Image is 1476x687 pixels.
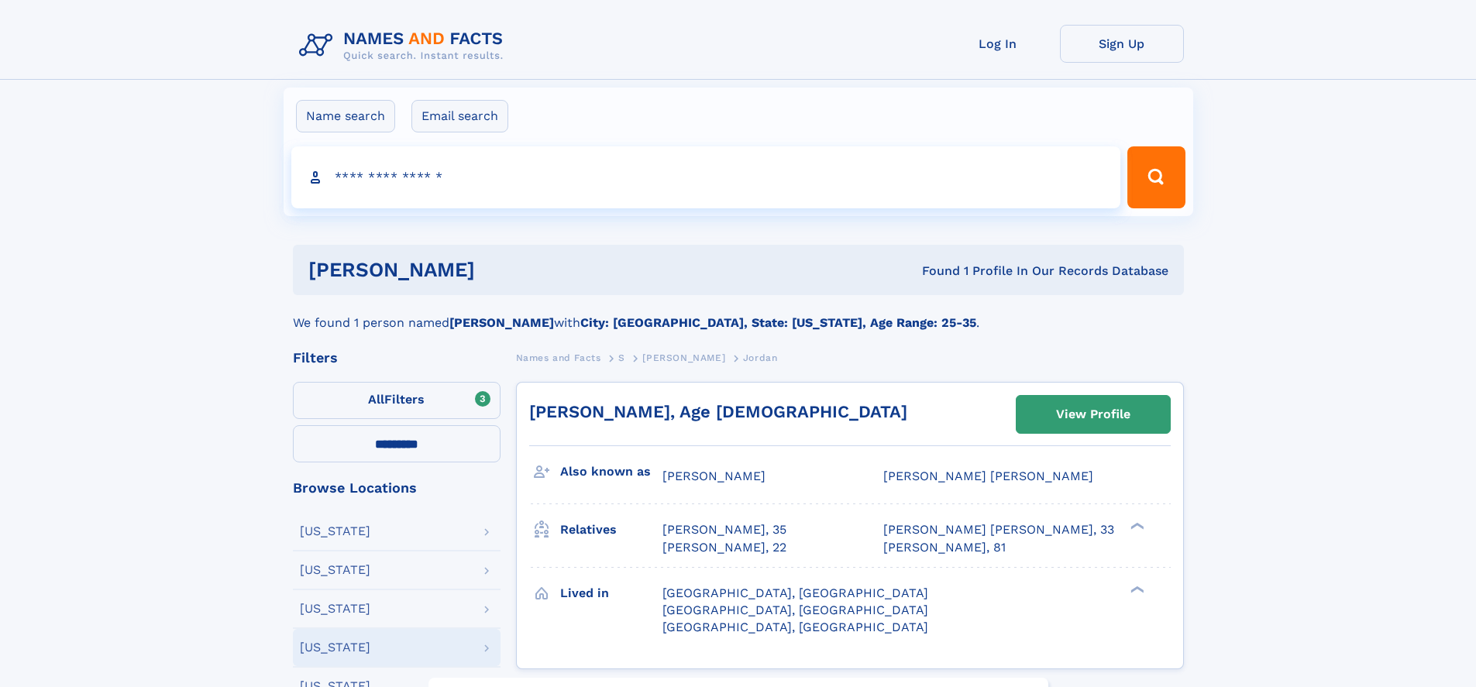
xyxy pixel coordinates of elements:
a: [PERSON_NAME] [642,348,725,367]
div: ❯ [1127,521,1145,531]
b: City: [GEOGRAPHIC_DATA], State: [US_STATE], Age Range: 25-35 [580,315,976,330]
a: [PERSON_NAME] [PERSON_NAME], 33 [883,521,1114,538]
h3: Relatives [560,517,662,543]
b: [PERSON_NAME] [449,315,554,330]
div: [US_STATE] [300,641,370,654]
span: [GEOGRAPHIC_DATA], [GEOGRAPHIC_DATA] [662,586,928,600]
span: [GEOGRAPHIC_DATA], [GEOGRAPHIC_DATA] [662,603,928,617]
span: [PERSON_NAME] [PERSON_NAME] [883,469,1093,483]
div: View Profile [1056,397,1130,432]
a: [PERSON_NAME], 81 [883,539,1006,556]
span: [PERSON_NAME] [662,469,766,483]
div: [US_STATE] [300,564,370,576]
div: [US_STATE] [300,525,370,538]
img: Logo Names and Facts [293,25,516,67]
a: [PERSON_NAME], 35 [662,521,786,538]
a: Log In [936,25,1060,63]
button: Search Button [1127,146,1185,208]
a: [PERSON_NAME], 22 [662,539,786,556]
div: Found 1 Profile In Our Records Database [698,263,1168,280]
input: search input [291,146,1121,208]
a: [PERSON_NAME], Age [DEMOGRAPHIC_DATA] [529,402,907,421]
div: We found 1 person named with . [293,295,1184,332]
a: S [618,348,625,367]
div: Browse Locations [293,481,501,495]
span: [GEOGRAPHIC_DATA], [GEOGRAPHIC_DATA] [662,620,928,634]
label: Name search [296,100,395,132]
span: Jordan [743,352,778,363]
a: View Profile [1017,396,1170,433]
span: All [368,392,384,407]
div: ❯ [1127,584,1145,594]
h3: Lived in [560,580,662,606]
h1: [PERSON_NAME] [308,260,699,280]
span: S [618,352,625,363]
div: [US_STATE] [300,603,370,615]
a: Names and Facts [516,348,601,367]
label: Email search [411,100,508,132]
a: Sign Up [1060,25,1184,63]
div: Filters [293,351,501,365]
label: Filters [293,382,501,419]
span: [PERSON_NAME] [642,352,725,363]
h3: Also known as [560,459,662,485]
